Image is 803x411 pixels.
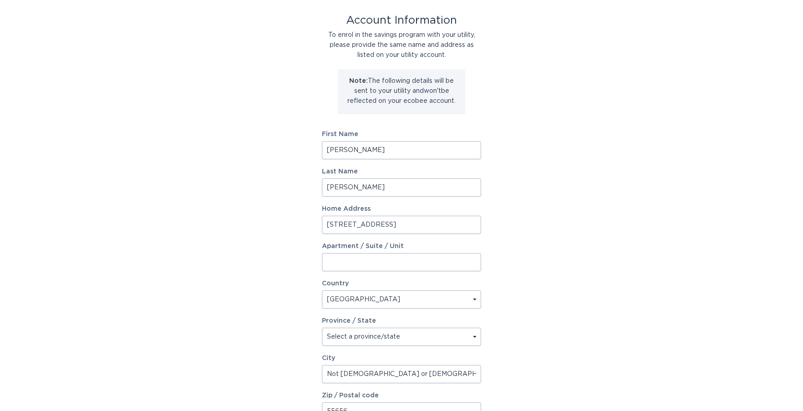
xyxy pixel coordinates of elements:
[322,168,481,175] label: Last Name
[322,206,481,212] label: Home Address
[349,78,368,84] strong: Note:
[322,30,481,60] div: To enrol in the savings program with your utility, please provide the same name and address as li...
[322,318,376,324] label: Province / State
[322,243,481,249] label: Apartment / Suite / Unit
[322,131,481,137] label: First Name
[322,280,349,287] label: Country
[345,76,458,106] p: The following details will be sent to your utility and won't be reflected on your ecobee account.
[322,355,481,361] label: City
[322,15,481,25] div: Account Information
[322,392,481,399] label: Zip / Postal code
